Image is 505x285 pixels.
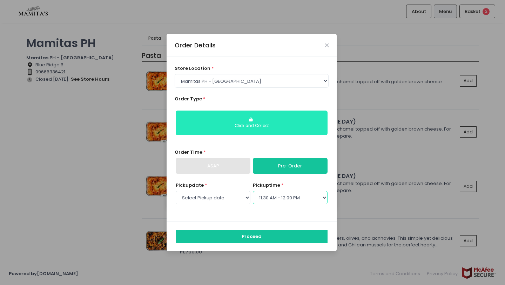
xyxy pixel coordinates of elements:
[181,123,323,129] div: Click and Collect
[175,149,202,155] span: Order Time
[253,182,280,188] span: pickup time
[175,95,202,102] span: Order Type
[176,230,328,243] button: Proceed
[253,158,328,174] a: Pre-Order
[175,65,210,72] span: store location
[176,182,204,188] span: Pickup date
[325,44,329,47] button: Close
[175,41,216,50] div: Order Details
